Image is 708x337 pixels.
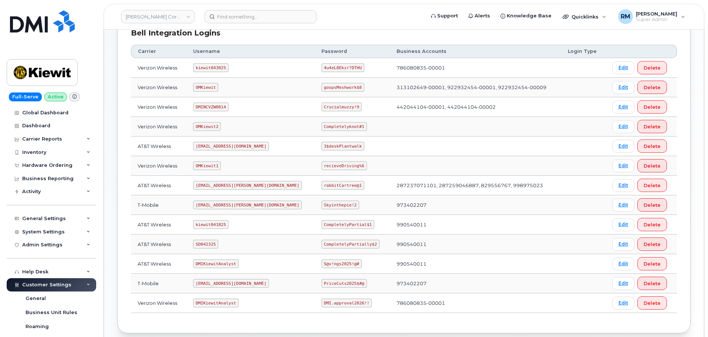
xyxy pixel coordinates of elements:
code: Completelyknot#1 [321,122,367,131]
button: Delete [637,120,667,133]
td: Verizon Wireless [131,117,186,137]
span: Delete [644,260,661,267]
span: Delete [644,182,661,189]
td: 990540011 [390,254,561,274]
code: Crucialmuzzy!9 [321,102,362,111]
a: Edit [612,257,634,270]
button: Delete [637,139,667,153]
span: Delete [644,143,661,150]
code: [EMAIL_ADDRESS][DOMAIN_NAME] [193,279,269,288]
td: Verizon Wireless [131,58,186,78]
td: Verizon Wireless [131,78,186,97]
td: T-Mobile [131,274,186,293]
td: AT&T Wireless [131,137,186,156]
code: kiewit041825 [193,220,228,229]
code: SD042325 [193,240,218,249]
td: 990540011 [390,215,561,235]
span: Alerts [475,12,490,20]
code: Skyinthepie!2 [321,200,359,209]
td: AT&T Wireless [131,215,186,235]
span: Delete [644,221,661,228]
span: Delete [644,104,661,111]
code: DMI.approval2026!! [321,299,372,307]
a: Support [426,9,463,23]
span: Delete [644,84,661,91]
td: T-Mobile [131,195,186,215]
span: Delete [644,300,661,307]
code: [EMAIL_ADDRESS][PERSON_NAME][DOMAIN_NAME] [193,181,302,190]
button: Delete [637,296,667,310]
td: 786080835-00001 [390,293,561,313]
a: Edit [612,297,634,310]
a: Edit [612,120,634,133]
code: OMKiewit1 [193,161,221,170]
span: Delete [644,162,661,169]
code: DMIKiewitAnalyst [193,259,239,268]
button: Delete [637,257,667,270]
code: [EMAIL_ADDRESS][DOMAIN_NAME] [193,142,269,151]
div: Bell Integration Logins [131,28,677,38]
td: 990540011 [390,235,561,254]
a: Edit [612,101,634,114]
a: Alerts [463,9,495,23]
span: [PERSON_NAME] [636,11,677,17]
code: OMKiewit [193,83,218,92]
span: Delete [644,241,661,248]
code: goopsMeshwork$8 [321,83,364,92]
td: Verizon Wireless [131,97,186,117]
a: Kiewit Corporation [121,10,195,23]
button: Delete [637,81,667,94]
code: [EMAIL_ADDRESS][PERSON_NAME][DOMAIN_NAME] [193,200,302,209]
a: Edit [612,179,634,192]
code: S@v!ngs2025!@# [321,259,362,268]
a: Edit [612,159,634,172]
button: Delete [637,198,667,212]
td: AT&T Wireless [131,235,186,254]
th: Login Type [561,45,606,58]
code: OMKiewit2 [193,122,221,131]
a: Edit [612,61,634,74]
th: Carrier [131,45,186,58]
code: kiewit043025 [193,63,228,72]
code: CompletelyPartially$2 [321,240,380,249]
button: Delete [637,277,667,290]
div: Quicklinks [557,9,611,24]
code: 3$deskPlantwalk [321,142,364,151]
td: AT&T Wireless [131,176,186,195]
span: Knowledge Base [507,12,552,20]
td: 973402207 [390,195,561,215]
button: Delete [637,179,667,192]
span: Delete [644,64,661,71]
td: 973402207 [390,274,561,293]
a: Edit [612,238,634,251]
span: Quicklinks [572,14,599,20]
a: Edit [612,277,634,290]
button: Delete [637,237,667,251]
button: Delete [637,100,667,114]
a: Edit [612,140,634,153]
code: CompletelyPartial$1 [321,220,374,229]
td: 442044104-00001, 442044104-00002 [390,97,561,117]
span: Super Admin [636,17,677,23]
td: 786080835-00001 [390,58,561,78]
span: Delete [644,280,661,287]
th: Business Accounts [390,45,561,58]
code: DMINCVZW0814 [193,102,228,111]
td: Verizon Wireless [131,156,186,176]
th: Password [315,45,390,58]
input: Find something... [205,10,317,23]
th: Username [186,45,315,58]
span: RM [621,12,630,21]
td: 313102649-00001, 922932454-00001, 922932454-00009 [390,78,561,97]
td: AT&T Wireless [131,254,186,274]
div: Rachel Miller [613,9,690,24]
code: rabbitCartree@1 [321,181,364,190]
a: Edit [612,199,634,212]
a: Edit [612,218,634,231]
iframe: Messenger Launcher [676,305,702,331]
button: Delete [637,218,667,231]
code: DMIKiewitAnalyst [193,299,239,307]
button: Delete [637,159,667,172]
span: Delete [644,202,661,209]
code: 4u4eL8Ekzr?DTHU [321,63,364,72]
